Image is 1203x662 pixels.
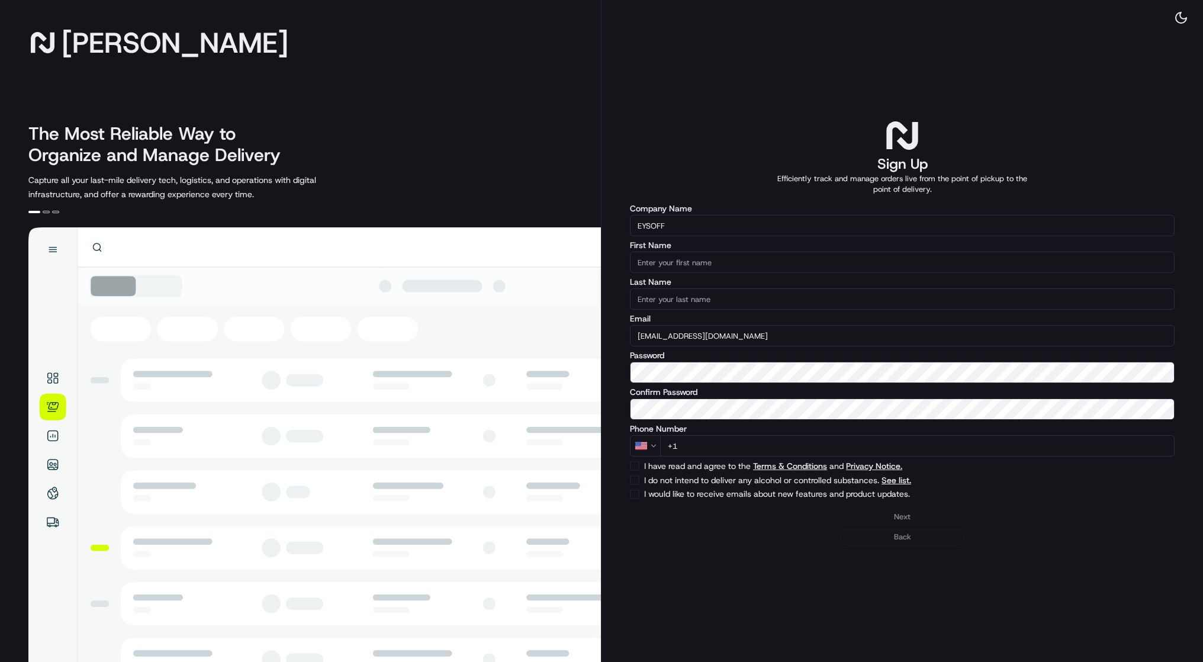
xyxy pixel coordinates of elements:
[630,351,1175,359] label: Password
[770,173,1035,195] p: Efficiently track and manage orders live from the point of pickup to the point of delivery.
[28,123,294,166] h2: The Most Reliable Way to Organize and Manage Delivery
[882,476,911,484] span: See list.
[877,155,928,173] h1: Sign Up
[660,435,1175,457] input: Enter phone number
[644,462,1080,470] label: I have read and agree to the and
[630,388,1175,396] label: Confirm Password
[62,31,288,54] span: [PERSON_NAME]
[630,215,1175,236] input: Enter your company name
[630,425,1175,433] label: Phone Number
[630,325,1175,346] input: Enter your email address
[846,461,902,471] a: Privacy Notice.
[630,204,1175,213] label: Company Name
[753,461,827,471] a: Terms & Conditions
[644,490,1080,499] label: I would like to receive emails about new features and product updates.
[644,476,1080,484] label: I do not intend to deliver any alcohol or controlled substances.
[630,288,1175,310] input: Enter your last name
[882,476,911,484] button: I do not intend to deliver any alcohol or controlled substances.
[630,241,1175,249] label: First Name
[630,278,1175,286] label: Last Name
[630,314,1175,323] label: Email
[28,173,369,201] p: Capture all your last-mile delivery tech, logistics, and operations with digital infrastructure, ...
[630,252,1175,273] input: Enter your first name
